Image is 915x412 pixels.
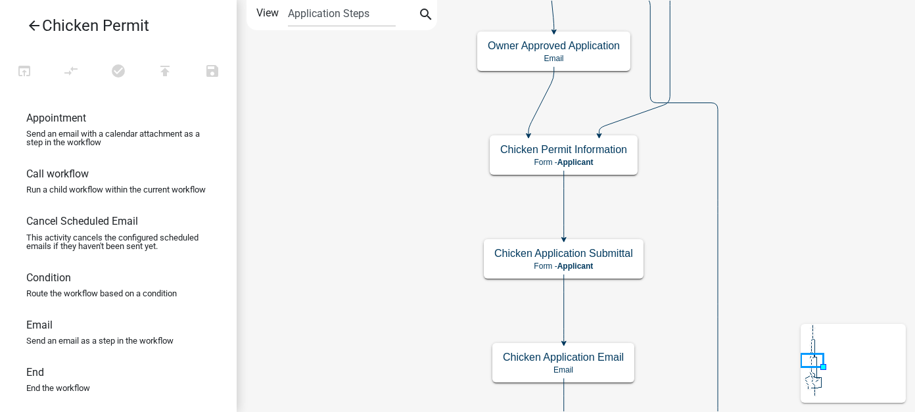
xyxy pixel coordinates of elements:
i: open_in_browser [16,63,32,81]
h6: Email [26,319,53,331]
span: Applicant [557,158,594,167]
h5: Chicken Application Submittal [494,247,633,260]
a: Chicken Permit [11,11,216,41]
button: search [415,5,436,26]
p: Form - [494,262,633,271]
div: Workflow actions [1,58,236,89]
h5: Owner Approved Application [488,39,620,52]
p: Email [488,54,620,63]
button: Auto Layout [47,58,95,86]
button: No problems [95,58,142,86]
h6: Appointment [26,112,86,124]
i: save [204,63,220,81]
i: search [418,7,434,25]
h6: Cancel Scheduled Email [26,215,138,227]
button: Publish [141,58,189,86]
h6: Call workflow [26,168,89,180]
i: arrow_back [26,18,42,36]
h6: End [26,366,44,378]
p: Form - [500,158,627,167]
h5: Chicken Permit Information [500,143,627,156]
span: Applicant [557,262,594,271]
i: check_circle [110,63,126,81]
p: Route the workflow based on a condition [26,289,177,298]
p: Email [503,365,624,375]
p: This activity cancels the configured scheduled emails if they haven't been sent yet. [26,233,210,250]
button: Save [189,58,236,86]
i: compare_arrows [64,63,80,81]
i: publish [157,63,173,81]
p: Send an email as a step in the workflow [26,336,174,345]
p: End the workflow [26,384,90,392]
p: Run a child workflow within the current workflow [26,185,206,194]
h6: Condition [26,271,71,284]
h5: Chicken Application Email [503,351,624,363]
p: Send an email with a calendar attachment as a step in the workflow [26,129,210,147]
button: Test Workflow [1,58,48,86]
